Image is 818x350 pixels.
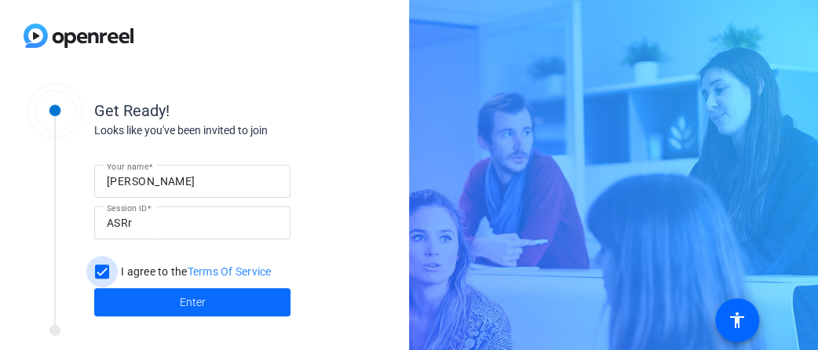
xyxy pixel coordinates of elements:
[118,264,272,279] label: I agree to the
[94,122,408,139] div: Looks like you've been invited to join
[107,162,148,171] mat-label: Your name
[94,288,290,316] button: Enter
[107,203,147,213] mat-label: Session ID
[728,311,747,330] mat-icon: accessibility
[188,265,272,278] a: Terms Of Service
[180,294,206,311] span: Enter
[94,99,408,122] div: Get Ready!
